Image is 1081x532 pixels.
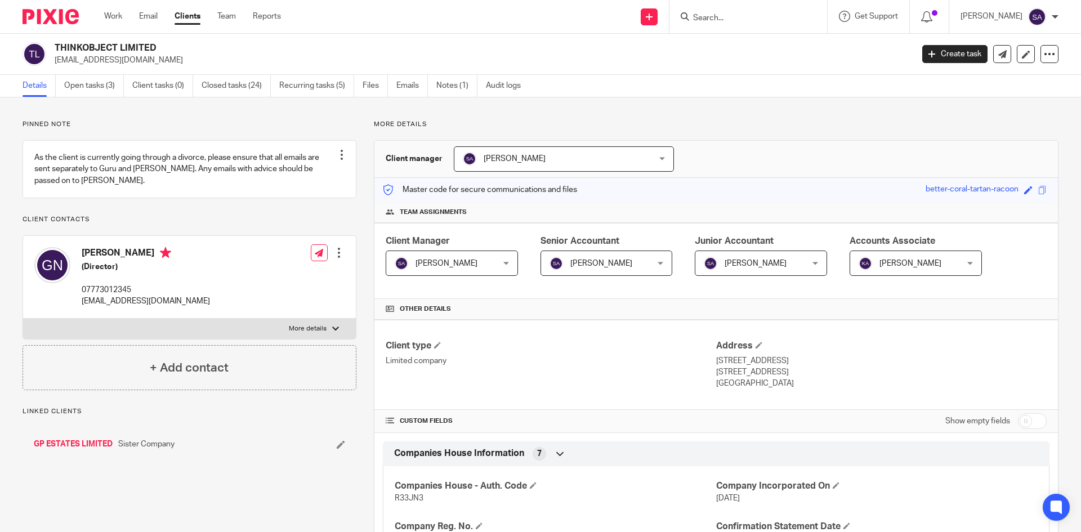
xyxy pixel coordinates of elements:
a: Open tasks (3) [64,75,124,97]
h2: THINKOBJECT LIMITED [55,42,735,54]
img: svg%3E [550,257,563,270]
a: Create task [922,45,988,63]
h3: Client manager [386,153,443,164]
span: [PERSON_NAME] [725,260,787,267]
i: Primary [160,247,171,258]
h4: + Add contact [150,359,229,377]
img: svg%3E [1028,8,1046,26]
div: better-coral-tartan-racoon [926,184,1019,196]
span: Senior Accountant [540,236,619,245]
p: [EMAIL_ADDRESS][DOMAIN_NAME] [82,296,210,307]
a: Email [139,11,158,22]
p: [PERSON_NAME] [961,11,1022,22]
span: Team assignments [400,208,467,217]
span: [DATE] [716,494,740,502]
a: Client tasks (0) [132,75,193,97]
span: Client Manager [386,236,450,245]
img: Pixie [23,9,79,24]
span: Accounts Associate [850,236,935,245]
a: Clients [175,11,200,22]
h4: Address [716,340,1047,352]
a: Closed tasks (24) [202,75,271,97]
span: [PERSON_NAME] [570,260,632,267]
img: svg%3E [859,257,872,270]
img: svg%3E [463,152,476,166]
span: [PERSON_NAME] [484,155,546,163]
h4: CUSTOM FIELDS [386,417,716,426]
a: Reports [253,11,281,22]
p: [STREET_ADDRESS] [716,366,1047,378]
a: Work [104,11,122,22]
p: Client contacts [23,215,356,224]
p: More details [289,324,327,333]
span: Get Support [855,12,898,20]
img: svg%3E [704,257,717,270]
h4: Companies House - Auth. Code [395,480,716,492]
h5: (Director) [82,261,210,272]
img: svg%3E [34,247,70,283]
h4: Client type [386,340,716,352]
img: svg%3E [395,257,408,270]
a: Recurring tasks (5) [279,75,354,97]
p: [GEOGRAPHIC_DATA] [716,378,1047,389]
a: Team [217,11,236,22]
span: Sister Company [118,439,175,450]
p: Linked clients [23,407,356,416]
span: Junior Accountant [695,236,774,245]
p: [EMAIL_ADDRESS][DOMAIN_NAME] [55,55,905,66]
span: Other details [400,305,451,314]
p: Pinned note [23,120,356,129]
span: Companies House Information [394,448,524,459]
p: More details [374,120,1058,129]
p: Limited company [386,355,716,366]
span: 7 [537,448,542,459]
a: Files [363,75,388,97]
a: Audit logs [486,75,529,97]
span: R33JN3 [395,494,423,502]
h4: Company Incorporated On [716,480,1038,492]
a: Details [23,75,56,97]
p: 07773012345 [82,284,210,296]
span: [PERSON_NAME] [879,260,941,267]
input: Search [692,14,793,24]
span: [PERSON_NAME] [416,260,477,267]
img: svg%3E [23,42,46,66]
a: GP ESTATES LIMITED [34,439,113,450]
h4: [PERSON_NAME] [82,247,210,261]
p: [STREET_ADDRESS] [716,355,1047,366]
a: Emails [396,75,428,97]
p: Master code for secure communications and files [383,184,577,195]
label: Show empty fields [945,415,1010,427]
a: Notes (1) [436,75,477,97]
